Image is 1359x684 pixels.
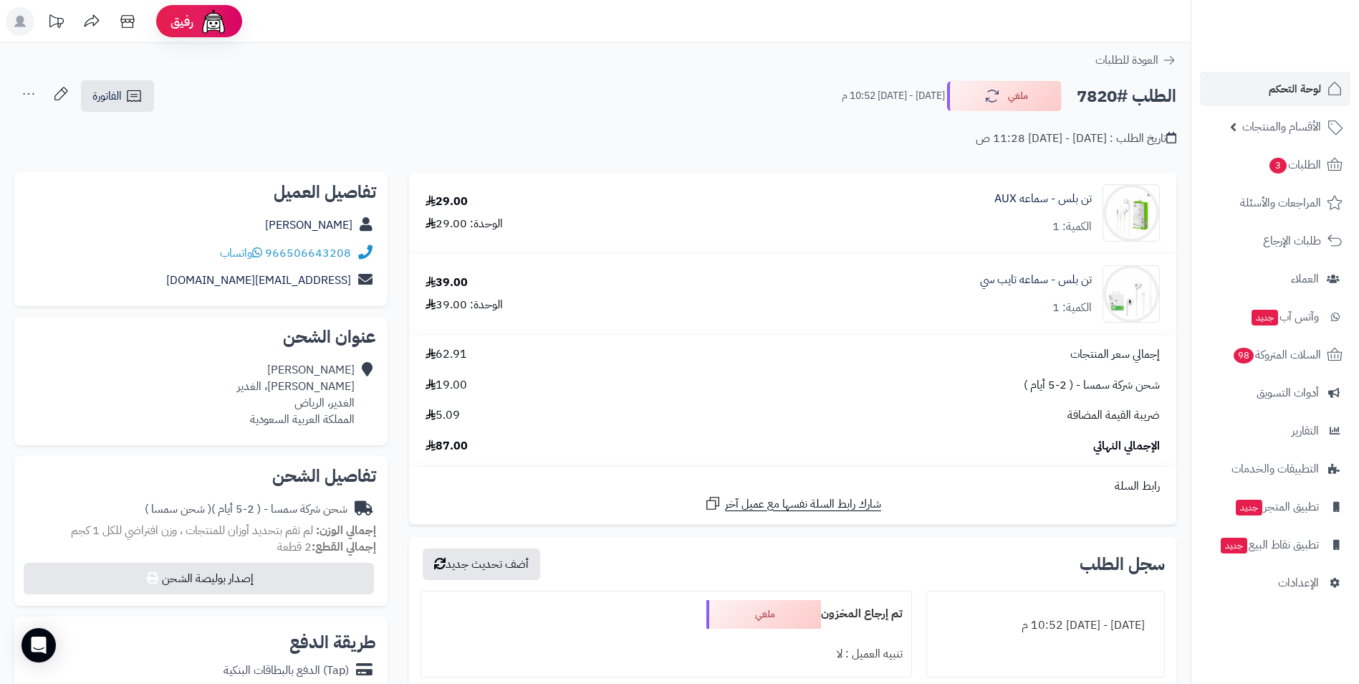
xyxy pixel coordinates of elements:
[1103,184,1159,242] img: 1732538124-Slide7-90x90.JPG
[199,7,228,36] img: ai-face.png
[1269,79,1321,99] span: لوحة التحكم
[1200,338,1350,372] a: السلات المتروكة98
[1236,500,1262,516] span: جديد
[1221,538,1247,554] span: جديد
[1291,269,1319,289] span: العملاء
[1292,421,1319,441] span: التقارير
[1200,224,1350,258] a: طلبات الإرجاع
[1070,346,1160,363] span: إجمالي سعر المنتجات
[415,478,1171,495] div: رابط السلة
[1200,452,1350,486] a: التطبيقات والخدمات
[842,89,945,103] small: [DATE] - [DATE] 10:52 م
[1200,528,1350,562] a: تطبيق نقاط البيعجديد
[1200,148,1350,182] a: الطلبات3
[980,272,1092,288] a: تن بلس - سماعه تايب سي
[145,500,211,518] span: ( شحن سمسا )
[145,501,347,518] div: شحن شركة سمسا - ( 2-5 أيام )
[1200,566,1350,600] a: الإعدادات
[166,272,351,289] a: [EMAIL_ADDRESS][DOMAIN_NAME]
[1200,72,1350,106] a: لوحة التحكم
[976,130,1176,147] div: تاريخ الطلب : [DATE] - [DATE] 11:28 ص
[26,328,376,346] h2: عنوان الشحن
[1262,30,1345,60] img: logo-2.png
[1080,556,1165,573] h3: سجل الطلب
[265,217,352,234] a: [PERSON_NAME]
[821,605,903,622] b: تم إرجاع المخزون
[426,407,460,424] span: 5.09
[1200,376,1350,410] a: أدوات التسويق
[1232,345,1321,365] span: السلات المتروكة
[936,612,1156,640] div: [DATE] - [DATE] 10:52 م
[1257,383,1319,403] span: أدوات التسويق
[24,563,374,594] button: إصدار بوليصة الشحن
[1200,300,1350,334] a: وآتس آبجديد
[224,662,349,679] div: (Tap) الدفع بالبطاقات البنكية
[237,362,355,427] div: [PERSON_NAME] [PERSON_NAME]، الغدير الغدير، الرياض المملكة العربية السعودية
[1242,117,1321,137] span: الأقسام والمنتجات
[1095,52,1176,69] a: العودة للطلبات
[1233,348,1254,364] span: 98
[426,194,468,210] div: 29.00
[220,244,262,262] a: واتساب
[92,87,122,105] span: الفاتورة
[430,640,903,668] div: تنبيه العميل : لا
[1052,219,1092,235] div: الكمية: 1
[1103,265,1159,323] img: 1754817243-10%D8%AD%20%D8%B3%D9%8A-90x90.jpg
[289,634,376,651] h2: طريقة الدفع
[1067,407,1160,424] span: ضريبة القيمة المضافة
[1252,310,1278,326] span: جديد
[277,538,376,556] small: 2 قطعة
[1278,573,1319,593] span: الإعدادات
[423,548,540,580] button: أضف تحديث جديد
[704,495,881,513] a: شارك رابط السلة نفسها مع عميل آخر
[1052,300,1092,316] div: الكمية: 1
[1263,231,1321,251] span: طلبات الإرجاع
[426,346,467,363] span: 62.91
[1268,155,1321,175] span: الطلبات
[1231,459,1319,479] span: التطبيقات والخدمات
[26,467,376,485] h2: تفاصيل الشحن
[947,81,1062,111] button: ملغي
[426,438,468,455] span: 87.00
[426,377,467,394] span: 19.00
[26,184,376,201] h2: تفاصيل العميل
[426,275,468,291] div: 39.00
[1077,82,1176,111] h2: الطلب #7820
[81,80,154,112] a: الفاتورة
[38,7,74,39] a: تحديثات المنصة
[1250,307,1319,327] span: وآتس آب
[1234,497,1319,517] span: تطبيق المتجر
[1269,158,1287,174] span: 3
[1024,377,1160,394] span: شحن شركة سمسا - ( 2-5 أيام )
[1240,193,1321,213] span: المراجعات والأسئلة
[1219,535,1319,555] span: تطبيق نقاط البيع
[426,297,503,313] div: الوحدة: 39.00
[1200,262,1350,296] a: العملاء
[1200,414,1350,448] a: التقارير
[706,600,821,629] div: ملغي
[1200,490,1350,524] a: تطبيق المتجرجديد
[1200,186,1350,220] a: المراجعات والأسئلة
[21,628,56,662] div: Open Intercom Messenger
[71,522,313,539] span: لم تقم بتحديد أوزان للمنتجات ، وزن افتراضي للكل 1 كجم
[265,244,351,262] a: 966506643208
[316,522,376,539] strong: إجمالي الوزن:
[1095,52,1158,69] span: العودة للطلبات
[725,496,881,513] span: شارك رابط السلة نفسها مع عميل آخر
[994,191,1092,207] a: تن بلس - سماعه AUX
[312,538,376,556] strong: إجمالي القطع:
[426,216,503,232] div: الوحدة: 29.00
[171,13,193,30] span: رفيق
[1093,438,1160,455] span: الإجمالي النهائي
